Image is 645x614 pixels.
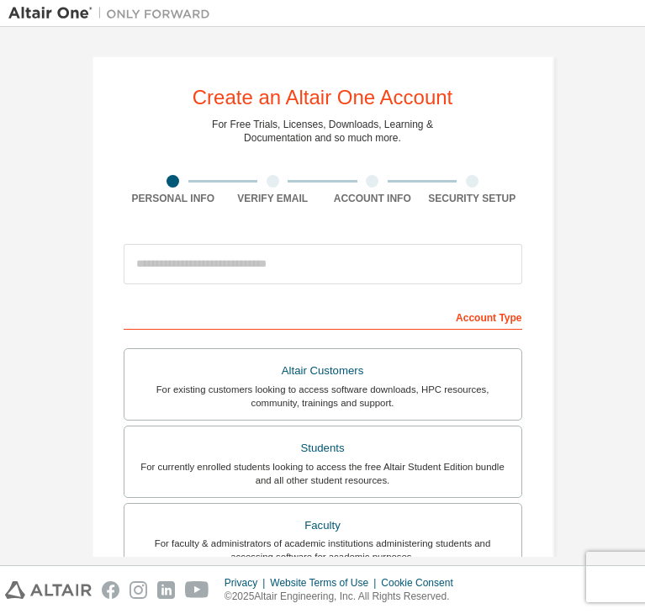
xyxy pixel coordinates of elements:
[225,590,463,604] p: © 2025 Altair Engineering, Inc. All Rights Reserved.
[223,192,323,205] div: Verify Email
[135,460,511,487] div: For currently enrolled students looking to access the free Altair Student Edition bundle and all ...
[135,437,511,460] div: Students
[185,581,209,599] img: youtube.svg
[270,576,381,590] div: Website Terms of Use
[135,514,511,537] div: Faculty
[193,87,453,108] div: Create an Altair One Account
[8,5,219,22] img: Altair One
[157,581,175,599] img: linkedin.svg
[225,576,270,590] div: Privacy
[323,192,423,205] div: Account Info
[135,359,511,383] div: Altair Customers
[130,581,147,599] img: instagram.svg
[381,576,463,590] div: Cookie Consent
[212,118,433,145] div: For Free Trials, Licenses, Downloads, Learning & Documentation and so much more.
[5,581,92,599] img: altair_logo.svg
[135,383,511,410] div: For existing customers looking to access software downloads, HPC resources, community, trainings ...
[124,192,224,205] div: Personal Info
[422,192,522,205] div: Security Setup
[124,303,522,330] div: Account Type
[102,581,119,599] img: facebook.svg
[135,537,511,564] div: For faculty & administrators of academic institutions administering students and accessing softwa...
